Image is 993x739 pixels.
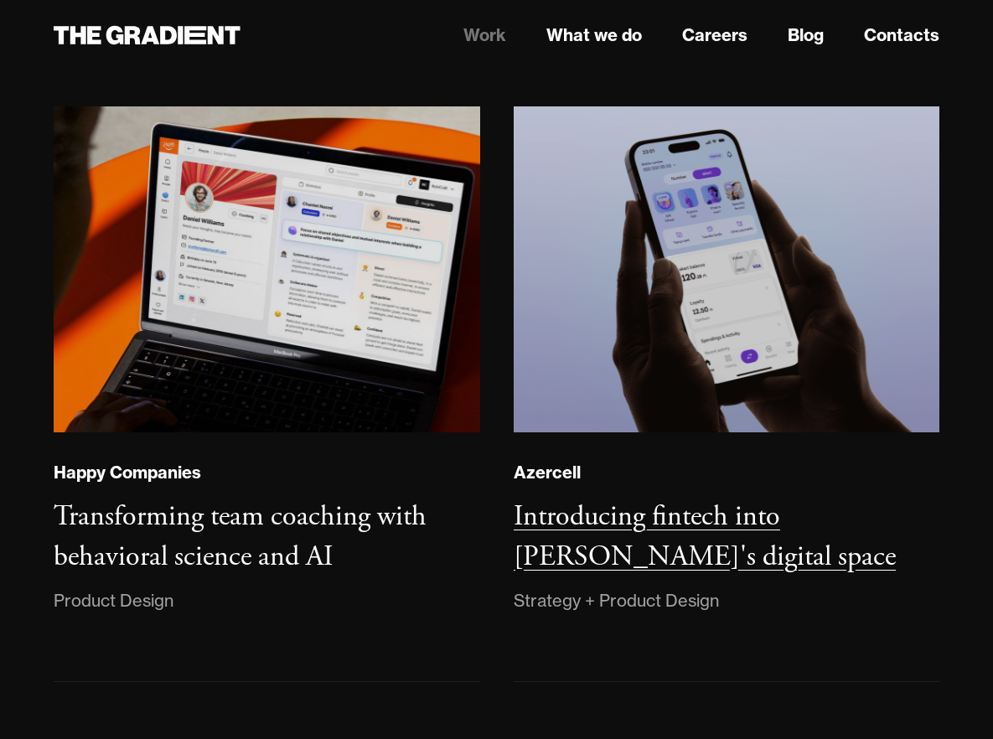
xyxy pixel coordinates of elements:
[788,23,824,48] a: Blog
[546,23,642,48] a: What we do
[514,499,896,575] h3: Introducing fintech into [PERSON_NAME]'s digital space
[54,587,173,614] div: Product Design
[54,499,427,575] h3: Transforming team coaching with behavioral science and AI
[463,23,506,48] a: Work
[864,23,939,48] a: Contacts
[514,587,719,614] div: Strategy + Product Design
[514,462,581,483] div: Azercell
[514,106,940,682] a: AzercellIntroducing fintech into [PERSON_NAME]'s digital spaceStrategy + Product Design
[54,462,201,483] div: Happy Companies
[54,106,480,682] a: Happy CompaniesTransforming team coaching with behavioral science and AIProduct Design
[682,23,747,48] a: Careers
